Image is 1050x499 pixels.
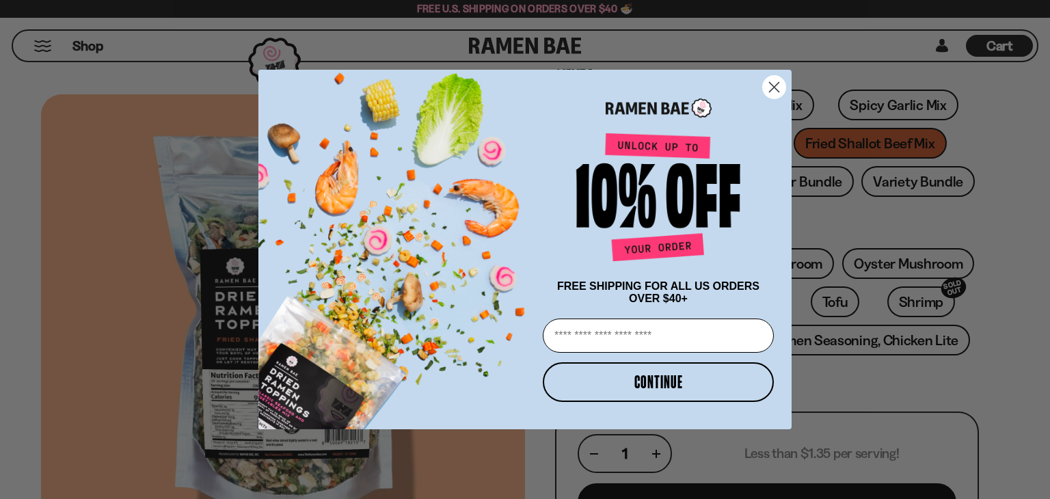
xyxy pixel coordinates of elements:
img: Unlock up to 10% off [573,133,744,267]
img: Ramen Bae Logo [606,97,712,120]
button: Close dialog [762,75,786,99]
img: ce7035ce-2e49-461c-ae4b-8ade7372f32c.png [258,57,537,429]
button: CONTINUE [543,362,774,402]
span: FREE SHIPPING FOR ALL US ORDERS OVER $40+ [557,280,759,304]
